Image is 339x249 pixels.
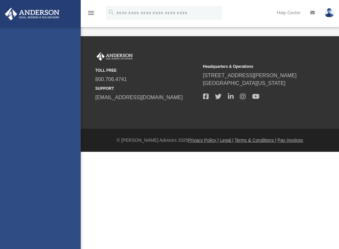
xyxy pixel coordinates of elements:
[203,80,286,86] a: [GEOGRAPHIC_DATA][US_STATE]
[203,73,297,78] a: [STREET_ADDRESS][PERSON_NAME]
[87,9,95,17] i: menu
[108,9,115,16] i: search
[87,12,95,17] a: menu
[324,8,334,17] img: User Pic
[95,52,134,61] img: Anderson Advisors Platinum Portal
[95,86,199,91] small: SUPPORT
[235,138,276,143] a: Terms & Conditions |
[220,138,233,143] a: Legal |
[277,138,303,143] a: Pay Invoices
[81,137,339,144] div: © [PERSON_NAME] Advisors 2025
[95,77,127,82] a: 800.706.4741
[95,67,199,73] small: TOLL FREE
[188,138,219,143] a: Privacy Policy |
[3,8,61,20] img: Anderson Advisors Platinum Portal
[203,64,306,69] small: Headquarters & Operations
[95,95,183,100] a: [EMAIL_ADDRESS][DOMAIN_NAME]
